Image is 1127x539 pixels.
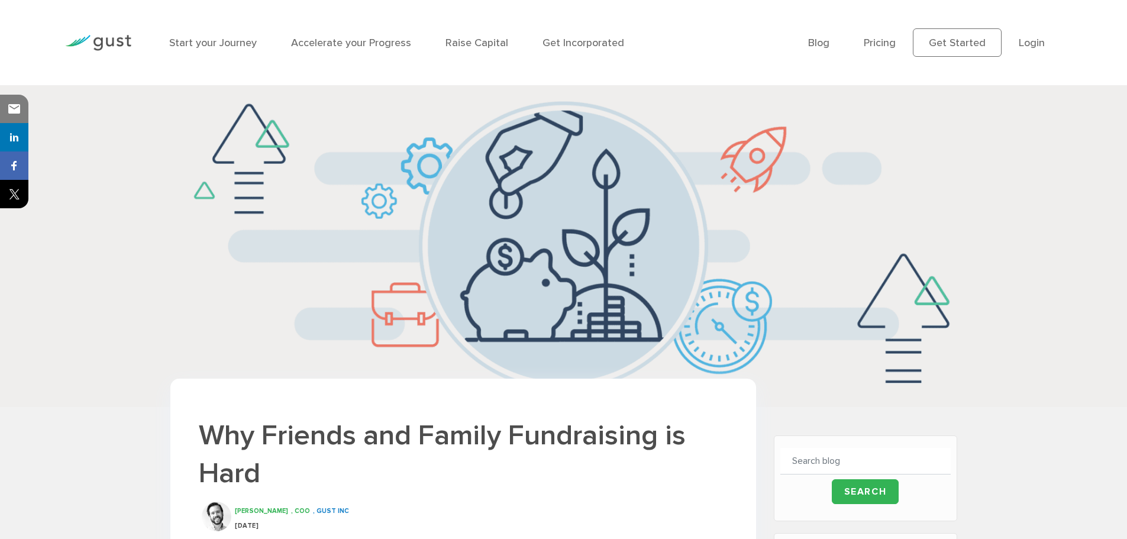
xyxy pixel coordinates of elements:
[202,502,231,531] img: Ryan Nash
[445,37,508,49] a: Raise Capital
[65,35,131,51] img: Gust Logo
[235,522,259,530] span: [DATE]
[864,37,896,49] a: Pricing
[542,37,624,49] a: Get Incorporated
[291,37,411,49] a: Accelerate your Progress
[169,37,257,49] a: Start your Journey
[808,37,829,49] a: Blog
[235,507,288,515] span: [PERSON_NAME]
[1019,37,1045,49] a: Login
[291,507,310,515] span: , COO
[913,28,1002,57] a: Get Started
[780,448,951,475] input: Search blog
[313,507,349,515] span: , Gust INC
[832,479,899,504] input: Search
[199,417,728,492] h1: Why Friends and Family Fundraising is Hard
